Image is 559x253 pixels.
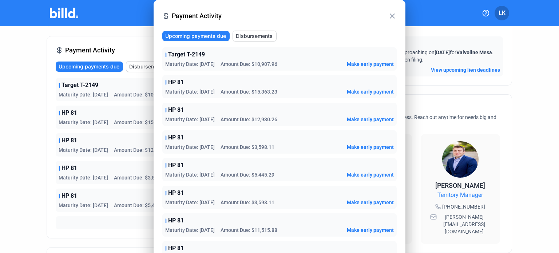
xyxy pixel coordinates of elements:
[165,199,215,206] span: Maturity Date: [DATE]
[221,226,277,234] span: Amount Due: $11,515.88
[62,108,77,117] span: HP 81
[168,133,184,142] span: HP 81
[442,141,479,178] img: Territory Manager
[347,88,394,95] button: Make early payment
[221,116,277,123] span: Amount Due: $12,930.26
[221,60,277,68] span: Amount Due: $10,907.96
[114,91,171,98] span: Amount Due: $10,907.96
[347,199,394,206] button: Make early payment
[236,32,273,40] span: Disbursements
[114,174,168,181] span: Amount Due: $3,598.11
[114,202,168,209] span: Amount Due: $5,445.29
[347,60,394,68] button: Make early payment
[114,119,171,126] span: Amount Due: $15,363.23
[62,81,98,90] span: Target T-2149
[168,78,184,87] span: HP 81
[438,213,491,235] span: [PERSON_NAME][EMAIL_ADDRESS][DOMAIN_NAME]
[456,50,492,55] span: Valvoline Mesa
[499,9,506,17] span: LK
[221,199,274,206] span: Amount Due: $3,598.11
[65,45,115,55] span: Payment Activity
[62,191,77,200] span: HP 81
[114,146,171,154] span: Amount Due: $12,930.26
[168,244,184,253] span: HP 81
[347,143,394,151] button: Make early payment
[59,91,108,98] span: Maturity Date: [DATE]
[59,202,108,209] span: Maturity Date: [DATE]
[347,116,394,123] button: Make early payment
[165,60,215,68] span: Maturity Date: [DATE]
[435,182,485,189] span: [PERSON_NAME]
[221,143,274,151] span: Amount Due: $3,598.11
[165,171,215,178] span: Maturity Date: [DATE]
[168,189,184,197] span: HP 81
[59,174,108,181] span: Maturity Date: [DATE]
[221,88,277,95] span: Amount Due: $15,363.23
[168,161,184,170] span: HP 81
[442,203,485,210] span: [PHONE_NUMBER]
[329,114,496,127] span: We're here for you and your business. Reach out anytime for needs big and small!
[172,11,388,21] span: Payment Activity
[59,119,108,126] span: Maturity Date: [DATE]
[165,88,215,95] span: Maturity Date: [DATE]
[168,50,205,59] span: Target T-2149
[62,136,77,145] span: HP 81
[431,66,500,74] button: View upcoming lien deadlines
[168,216,184,225] span: HP 81
[59,146,108,154] span: Maturity Date: [DATE]
[221,171,274,178] span: Amount Due: $5,445.29
[332,50,493,63] span: The estimated lien deadline is approaching on for . Contact us to avoid a potential lien filing.
[347,226,394,234] button: Make early payment
[50,8,79,18] img: Billd Company Logo
[165,32,226,40] span: Upcoming payments due
[165,226,215,234] span: Maturity Date: [DATE]
[437,191,483,199] span: Territory Manager
[165,143,215,151] span: Maturity Date: [DATE]
[129,63,166,70] span: Disbursements
[233,31,277,41] button: Disbursements
[59,63,119,70] span: Upcoming payments due
[62,164,77,173] span: HP 81
[165,116,215,123] span: Maturity Date: [DATE]
[388,12,397,20] mat-icon: close
[162,31,230,41] button: Upcoming payments due
[168,106,184,114] span: HP 81
[347,171,394,178] button: Make early payment
[435,50,450,55] span: [DATE]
